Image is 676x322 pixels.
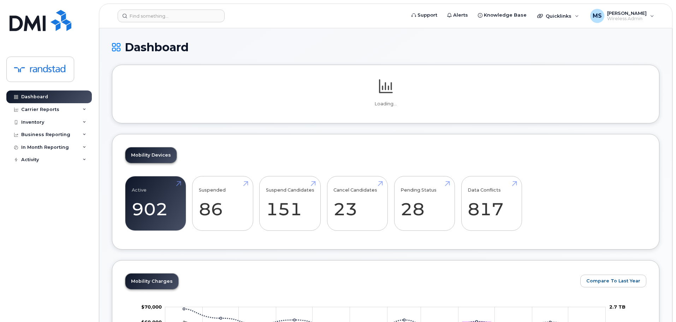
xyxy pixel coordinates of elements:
a: Active 902 [132,180,179,227]
a: Mobility Charges [125,274,178,289]
a: Pending Status 28 [401,180,448,227]
button: Compare To Last Year [580,275,646,287]
tspan: $70,000 [141,304,162,310]
h1: Dashboard [112,41,659,53]
span: Compare To Last Year [586,277,640,284]
a: Suspend Candidates 151 [266,180,314,227]
p: Loading... [125,101,646,107]
a: Suspended 86 [199,180,247,227]
a: Cancel Candidates 23 [333,180,381,227]
tspan: 2.7 TB [609,304,625,310]
a: Mobility Devices [125,147,177,163]
g: $0 [141,304,162,310]
a: Data Conflicts 817 [468,180,515,227]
